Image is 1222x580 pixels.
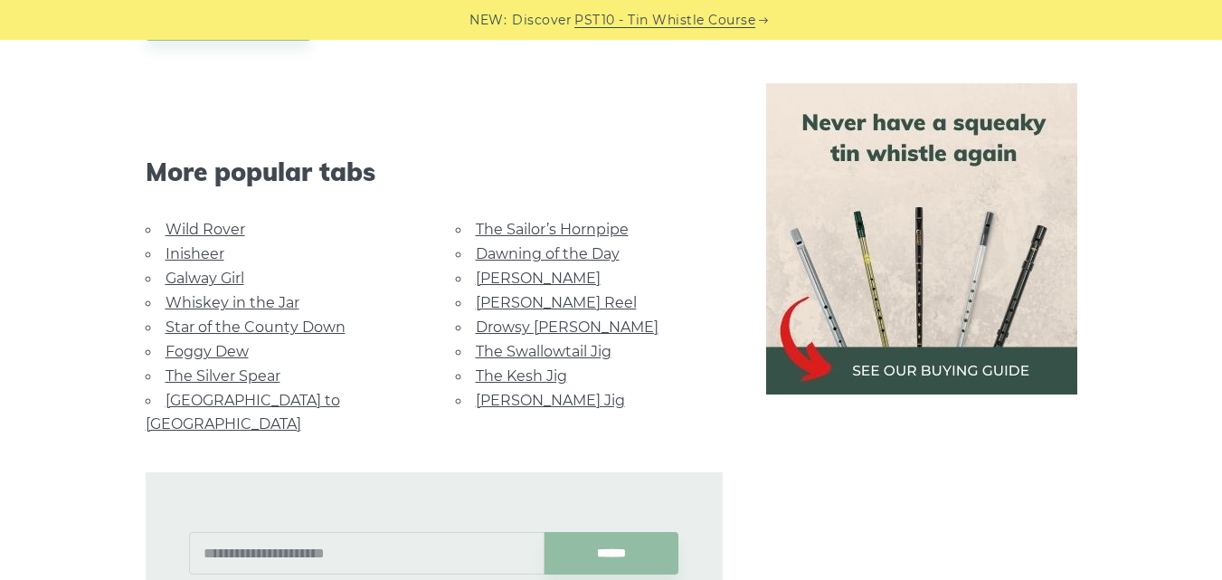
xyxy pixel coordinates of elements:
a: The Silver Spear [166,367,280,385]
a: The Kesh Jig [476,367,567,385]
a: [PERSON_NAME] [476,270,601,287]
a: Wild Rover [166,221,245,238]
a: Whiskey in the Jar [166,294,299,311]
span: Discover [512,10,572,31]
a: Inisheer [166,245,224,262]
a: [PERSON_NAME] Jig [476,392,625,409]
a: PST10 - Tin Whistle Course [574,10,755,31]
a: Drowsy [PERSON_NAME] [476,319,658,336]
a: The Sailor’s Hornpipe [476,221,629,238]
a: Foggy Dew [166,343,249,360]
span: NEW: [469,10,507,31]
a: Dawning of the Day [476,245,620,262]
a: [PERSON_NAME] Reel [476,294,637,311]
a: Galway Girl [166,270,244,287]
a: Star of the County Down [166,319,346,336]
span: More popular tabs [146,157,723,187]
img: tin whistle buying guide [766,83,1077,395]
a: [GEOGRAPHIC_DATA] to [GEOGRAPHIC_DATA] [146,392,340,433]
a: The Swallowtail Jig [476,343,611,360]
